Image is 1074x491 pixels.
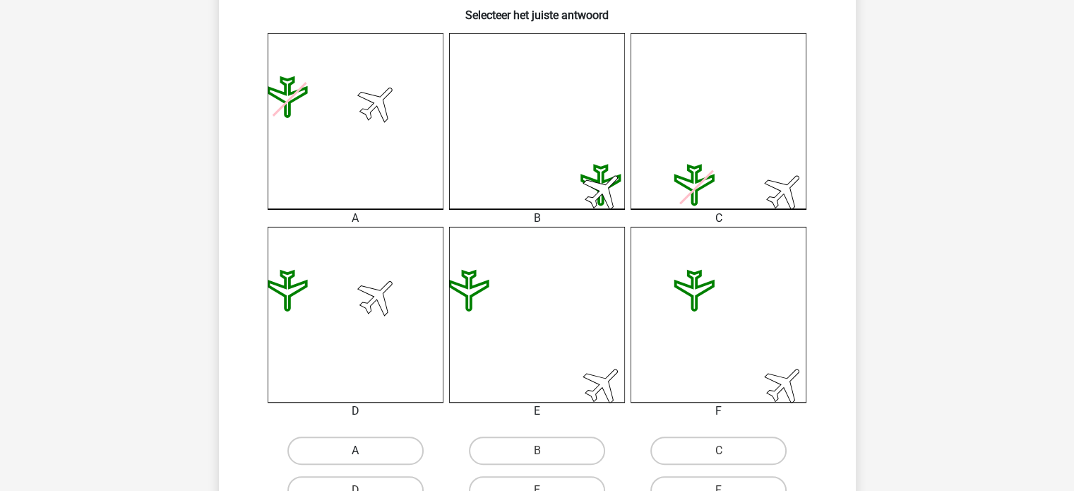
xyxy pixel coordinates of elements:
div: F [620,403,817,420]
div: A [257,210,454,227]
label: A [287,437,424,465]
label: B [469,437,605,465]
div: C [620,210,817,227]
div: E [438,403,636,420]
div: D [257,403,454,420]
div: B [438,210,636,227]
label: C [650,437,787,465]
